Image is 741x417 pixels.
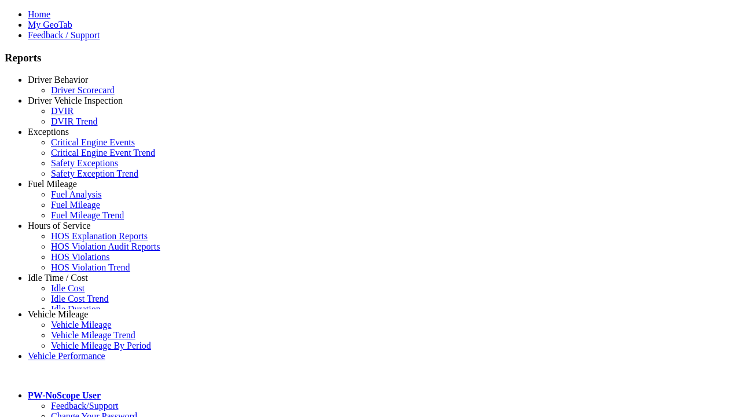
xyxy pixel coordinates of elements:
[51,148,155,158] a: Critical Engine Event Trend
[51,330,135,340] a: Vehicle Mileage Trend
[28,273,88,283] a: Idle Time / Cost
[28,20,72,30] a: My GeoTab
[28,9,50,19] a: Home
[28,390,101,400] a: PW-NoScope User
[28,75,88,85] a: Driver Behavior
[51,169,138,178] a: Safety Exception Trend
[51,242,160,251] a: HOS Violation Audit Reports
[51,137,135,147] a: Critical Engine Events
[51,294,109,303] a: Idle Cost Trend
[51,158,118,168] a: Safety Exceptions
[51,283,85,293] a: Idle Cost
[28,30,100,40] a: Feedback / Support
[28,221,90,231] a: Hours of Service
[28,127,69,137] a: Exceptions
[28,179,77,189] a: Fuel Mileage
[28,351,105,361] a: Vehicle Performance
[51,85,115,95] a: Driver Scorecard
[51,106,74,116] a: DVIR
[51,231,148,241] a: HOS Explanation Reports
[51,210,124,220] a: Fuel Mileage Trend
[51,252,109,262] a: HOS Violations
[51,116,97,126] a: DVIR Trend
[51,401,118,411] a: Feedback/Support
[51,304,101,314] a: Idle Duration
[5,52,736,64] h3: Reports
[51,320,111,330] a: Vehicle Mileage
[28,96,123,105] a: Driver Vehicle Inspection
[51,189,102,199] a: Fuel Analysis
[51,262,130,272] a: HOS Violation Trend
[51,341,151,350] a: Vehicle Mileage By Period
[28,309,88,319] a: Vehicle Mileage
[51,200,100,210] a: Fuel Mileage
